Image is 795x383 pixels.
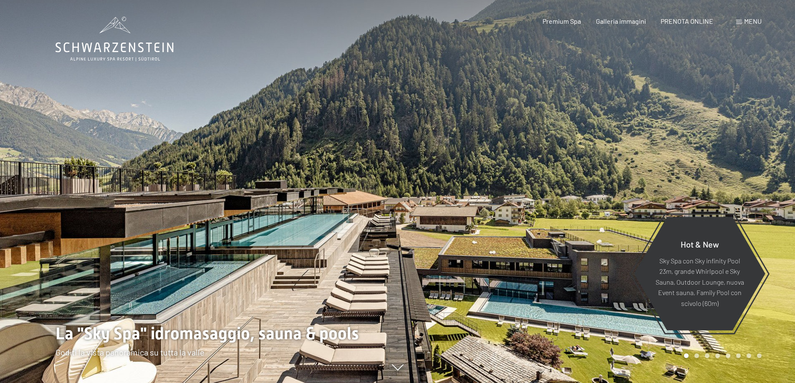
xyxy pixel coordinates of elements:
span: Hot & New [681,239,719,249]
div: Carousel Page 8 [757,353,762,358]
div: Carousel Page 3 [705,353,709,358]
div: Carousel Page 4 [715,353,720,358]
div: Carousel Page 1 (Current Slide) [684,353,689,358]
a: PRENOTA ONLINE [661,17,713,25]
a: Galleria immagini [596,17,646,25]
div: Carousel Pagination [681,353,762,358]
div: Carousel Page 2 [694,353,699,358]
span: Menu [744,17,762,25]
p: Sky Spa con Sky infinity Pool 23m, grande Whirlpool e Sky Sauna, Outdoor Lounge, nuova Event saun... [654,255,745,308]
div: Carousel Page 6 [736,353,741,358]
a: Premium Spa [543,17,581,25]
div: Carousel Page 7 [747,353,751,358]
a: Hot & New Sky Spa con Sky infinity Pool 23m, grande Whirlpool e Sky Sauna, Outdoor Lounge, nuova ... [633,216,766,331]
div: Carousel Page 5 [726,353,730,358]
